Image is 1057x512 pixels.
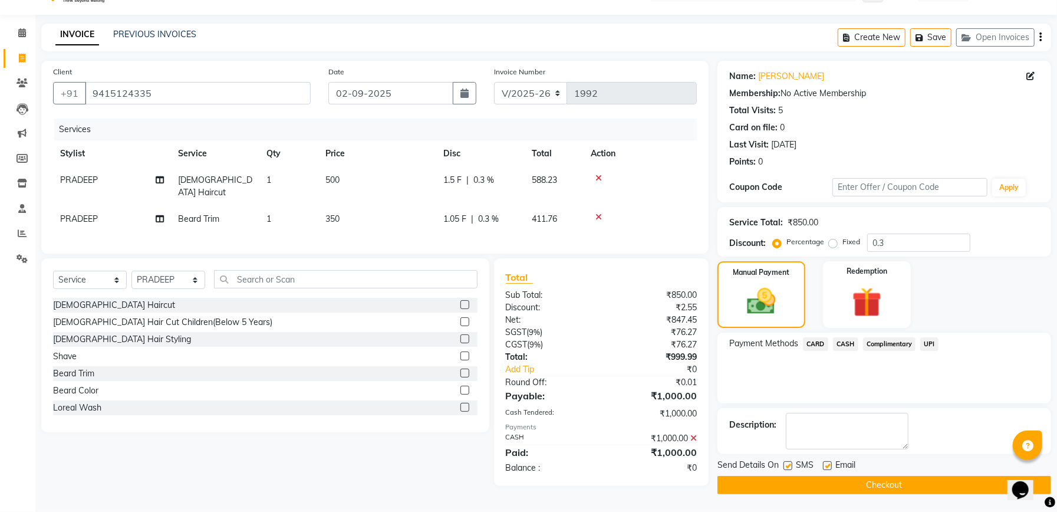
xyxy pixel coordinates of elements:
a: INVOICE [55,24,99,45]
span: Total [506,271,533,284]
div: [DATE] [771,139,796,151]
span: SGST [506,327,527,337]
div: Service Total: [729,216,783,229]
div: Services [54,119,706,140]
div: Cash Tendered: [497,408,601,420]
span: 1.5 F [443,174,462,186]
div: ₹0 [618,363,706,376]
div: Shave [53,350,77,363]
div: Total Visits: [729,104,776,117]
div: ₹1,000.00 [601,389,706,403]
span: 500 [325,175,340,185]
span: PRADEEP [60,175,98,185]
div: [DEMOGRAPHIC_DATA] Haircut [53,299,175,311]
div: 0 [780,122,785,134]
span: 0.3 % [473,174,494,186]
div: Beard Trim [53,367,94,380]
span: [DEMOGRAPHIC_DATA] Haircut [178,175,252,198]
label: Manual Payment [733,267,789,278]
div: ₹0 [601,462,706,474]
input: Search by Name/Mobile/Email/Code [85,82,311,104]
div: Card on file: [729,122,778,134]
div: Discount: [729,237,766,250]
span: 588.23 [532,175,557,185]
div: Loreal Wash [53,402,101,414]
span: Complimentary [863,337,916,351]
div: Description: [729,419,776,431]
button: +91 [53,82,86,104]
iframe: chat widget [1007,465,1045,500]
span: 0.3 % [478,213,499,225]
span: CGST [506,339,528,350]
label: Client [53,67,72,77]
span: | [466,174,469,186]
span: 9% [529,327,541,337]
label: Redemption [847,266,887,277]
div: Coupon Code [729,181,832,193]
th: Service [171,140,259,167]
div: ₹76.27 [601,339,706,351]
div: Beard Color [53,385,98,397]
a: PREVIOUS INVOICES [113,29,196,40]
div: Total: [497,351,601,363]
div: ₹1,000.00 [601,432,706,445]
span: UPI [920,337,939,351]
div: Sub Total: [497,289,601,301]
div: Membership: [729,87,781,100]
span: 350 [325,214,340,224]
span: SMS [796,459,814,474]
div: Last Visit: [729,139,769,151]
button: Open Invoices [956,28,1035,47]
th: Action [584,140,697,167]
div: Name: [729,70,756,83]
div: 0 [758,156,763,168]
span: Payment Methods [729,337,798,350]
div: Paid: [497,445,601,460]
div: Round Off: [497,376,601,389]
button: Save [910,28,951,47]
input: Search or Scan [214,270,478,288]
label: Percentage [786,237,824,247]
div: ₹850.00 [601,289,706,301]
button: Create New [838,28,905,47]
div: Net: [497,314,601,326]
th: Total [525,140,584,167]
label: Date [328,67,344,77]
span: 1 [266,214,271,224]
img: _gift.svg [843,284,891,321]
span: 9% [530,340,541,349]
div: No Active Membership [729,87,1039,100]
div: Points: [729,156,756,168]
span: Email [835,459,855,474]
div: ₹1,000.00 [601,445,706,460]
div: Discount: [497,301,601,314]
th: Price [318,140,436,167]
div: 5 [778,104,783,117]
label: Fixed [842,237,860,247]
th: Stylist [53,140,171,167]
a: [PERSON_NAME] [758,70,824,83]
span: 1.05 F [443,213,466,225]
div: ₹850.00 [788,216,818,229]
div: ( ) [497,339,601,351]
div: ( ) [497,326,601,339]
div: CASH [497,432,601,445]
th: Disc [436,140,525,167]
span: Beard Trim [178,214,219,224]
span: CARD [803,337,828,351]
img: _cash.svg [738,285,785,318]
span: PRADEEP [60,214,98,224]
div: ₹0.01 [601,376,706,389]
span: | [471,213,473,225]
span: 1 [266,175,271,185]
div: ₹847.45 [601,314,706,326]
div: ₹1,000.00 [601,408,706,420]
input: Enter Offer / Coupon Code [832,178,987,196]
div: Payments [506,422,697,432]
div: ₹76.27 [601,326,706,339]
span: 411.76 [532,214,557,224]
button: Checkout [717,476,1051,494]
div: [DEMOGRAPHIC_DATA] Hair Cut Children(Below 5 Years) [53,316,272,329]
span: CASH [833,337,858,351]
div: ₹2.55 [601,301,706,314]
